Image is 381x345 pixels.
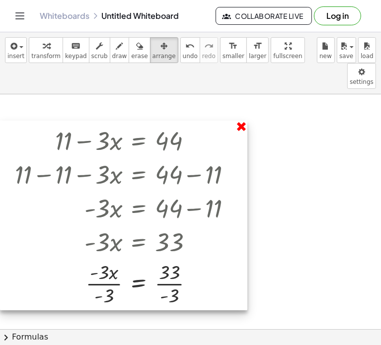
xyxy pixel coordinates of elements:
button: arrange [150,37,178,63]
button: transform [29,37,63,63]
span: redo [202,53,216,60]
span: insert [7,53,24,60]
button: scrub [89,37,110,63]
span: new [319,53,332,60]
button: Log in [314,6,361,25]
span: transform [31,53,61,60]
i: keyboard [71,40,80,52]
button: draw [110,37,130,63]
span: fullscreen [273,53,302,60]
button: keyboardkeypad [63,37,89,63]
span: save [339,53,353,60]
button: Collaborate Live [216,7,312,25]
a: Whiteboards [40,11,89,21]
span: undo [183,53,198,60]
i: redo [204,40,214,52]
span: larger [249,53,266,60]
span: arrange [152,53,176,60]
button: Toggle navigation [12,8,28,24]
button: undoundo [180,37,200,63]
button: fullscreen [271,37,305,63]
button: erase [129,37,150,63]
span: smaller [223,53,244,60]
span: draw [112,53,127,60]
button: load [358,37,376,63]
span: load [361,53,374,60]
span: scrub [91,53,108,60]
span: erase [131,53,148,60]
i: format_size [253,40,262,52]
button: redoredo [200,37,218,63]
i: undo [185,40,195,52]
button: format_sizelarger [246,37,269,63]
button: insert [5,37,27,63]
button: save [337,37,356,63]
span: keypad [65,53,87,60]
button: new [317,37,335,63]
i: format_size [229,40,238,52]
button: settings [347,63,376,89]
button: format_sizesmaller [220,37,247,63]
span: settings [350,78,374,85]
span: Collaborate Live [224,11,304,20]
